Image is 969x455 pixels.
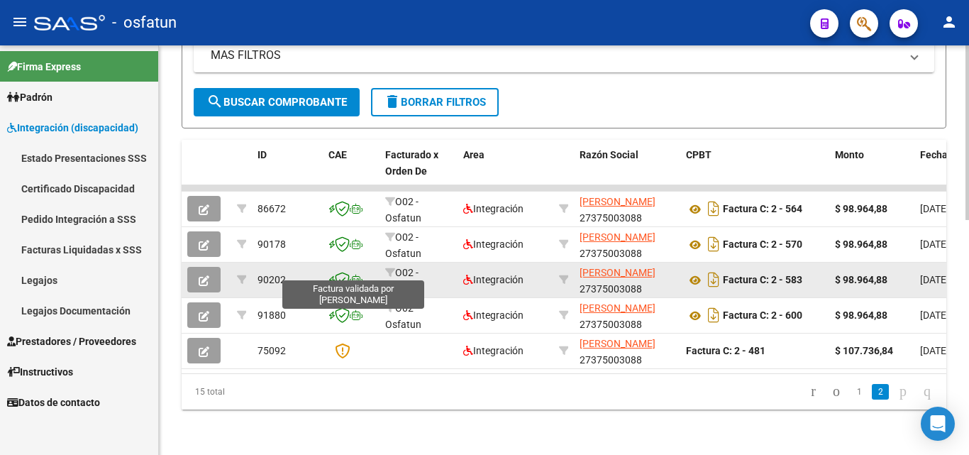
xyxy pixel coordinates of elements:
[323,140,380,202] datatable-header-cell: CAE
[463,309,524,321] span: Integración
[252,140,323,202] datatable-header-cell: ID
[580,338,655,349] span: [PERSON_NAME]
[920,274,949,285] span: [DATE]
[385,302,421,346] span: O02 - Osfatun Propio
[870,380,891,404] li: page 2
[258,149,267,160] span: ID
[893,384,913,400] a: go to next page
[7,120,138,136] span: Integración (discapacidad)
[580,194,675,224] div: 27375003088
[723,239,802,251] strong: Factura C: 2 - 570
[463,149,484,160] span: Area
[385,231,421,275] span: O02 - Osfatun Propio
[385,267,421,311] span: O02 - Osfatun Propio
[835,149,864,160] span: Monto
[580,300,675,330] div: 27375003088
[258,203,286,214] span: 86672
[704,233,723,256] i: Descargar documento
[835,274,887,285] strong: $ 98.964,88
[258,274,286,285] span: 90202
[835,345,893,356] strong: $ 107.736,84
[704,268,723,291] i: Descargar documento
[194,88,360,116] button: Buscar Comprobante
[835,203,887,214] strong: $ 98.964,88
[7,334,136,349] span: Prestadores / Proveedores
[941,13,958,31] mat-icon: person
[206,93,223,110] mat-icon: search
[835,309,887,321] strong: $ 98.964,88
[829,140,914,202] datatable-header-cell: Monto
[580,229,675,259] div: 27375003088
[194,38,934,72] mat-expansion-panel-header: MAS FILTROS
[872,384,889,400] a: 2
[580,149,638,160] span: Razón Social
[7,59,81,75] span: Firma Express
[920,239,949,250] span: [DATE]
[463,203,524,214] span: Integración
[686,345,765,356] strong: Factura C: 2 - 481
[920,309,949,321] span: [DATE]
[848,380,870,404] li: page 1
[580,231,655,243] span: [PERSON_NAME]
[463,239,524,250] span: Integración
[704,304,723,327] i: Descargar documento
[385,196,421,240] span: O02 - Osfatun Propio
[921,407,955,441] div: Open Intercom Messenger
[704,197,723,220] i: Descargar documento
[804,384,822,400] a: go to first page
[580,336,675,366] div: 27375003088
[463,274,524,285] span: Integración
[7,89,52,105] span: Padrón
[580,265,675,295] div: 27375003088
[574,140,680,202] datatable-header-cell: Razón Social
[258,345,286,356] span: 75092
[920,203,949,214] span: [DATE]
[917,384,937,400] a: go to last page
[723,275,802,286] strong: Factura C: 2 - 583
[206,96,347,109] span: Buscar Comprobante
[385,149,438,177] span: Facturado x Orden De
[7,364,73,380] span: Instructivos
[258,309,286,321] span: 91880
[723,310,802,322] strong: Factura C: 2 - 600
[258,239,286,250] span: 90178
[851,384,868,400] a: 1
[686,149,711,160] span: CPBT
[723,204,802,215] strong: Factura C: 2 - 564
[11,13,28,31] mat-icon: menu
[182,374,332,410] div: 15 total
[580,267,655,278] span: [PERSON_NAME]
[371,88,499,116] button: Borrar Filtros
[211,48,900,63] mat-panel-title: MAS FILTROS
[328,149,347,160] span: CAE
[920,345,949,356] span: [DATE]
[580,302,655,314] span: [PERSON_NAME]
[680,140,829,202] datatable-header-cell: CPBT
[458,140,553,202] datatable-header-cell: Area
[112,7,177,38] span: - osfatun
[384,96,486,109] span: Borrar Filtros
[7,395,100,410] span: Datos de contacto
[463,345,524,356] span: Integración
[380,140,458,202] datatable-header-cell: Facturado x Orden De
[826,384,846,400] a: go to previous page
[580,196,655,207] span: [PERSON_NAME]
[384,93,401,110] mat-icon: delete
[835,239,887,250] strong: $ 98.964,88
